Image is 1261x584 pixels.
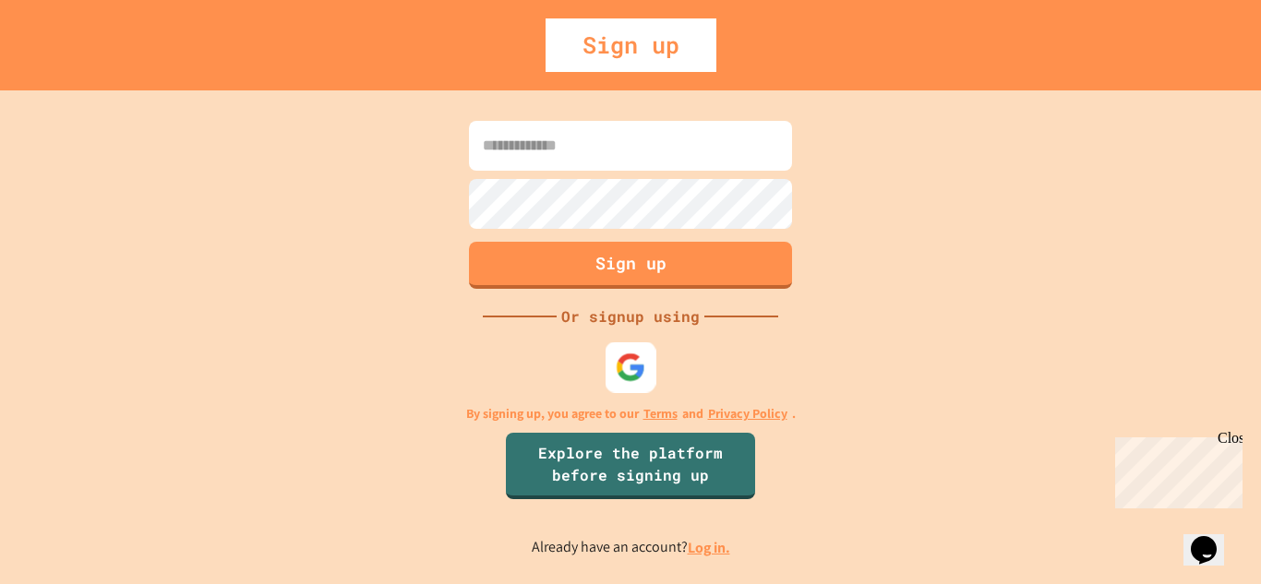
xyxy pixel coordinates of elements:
p: Already have an account? [532,536,730,559]
a: Terms [643,404,678,423]
div: Or signup using [557,305,704,328]
button: Sign up [469,242,792,289]
iframe: chat widget [1183,510,1243,566]
a: Log in. [688,538,730,557]
p: By signing up, you agree to our and . [466,404,796,423]
div: Chat with us now!Close [7,7,127,117]
div: Sign up [546,18,716,72]
img: google-icon.svg [616,352,646,382]
a: Explore the platform before signing up [506,433,755,499]
a: Privacy Policy [708,404,787,423]
iframe: chat widget [1108,430,1243,508]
